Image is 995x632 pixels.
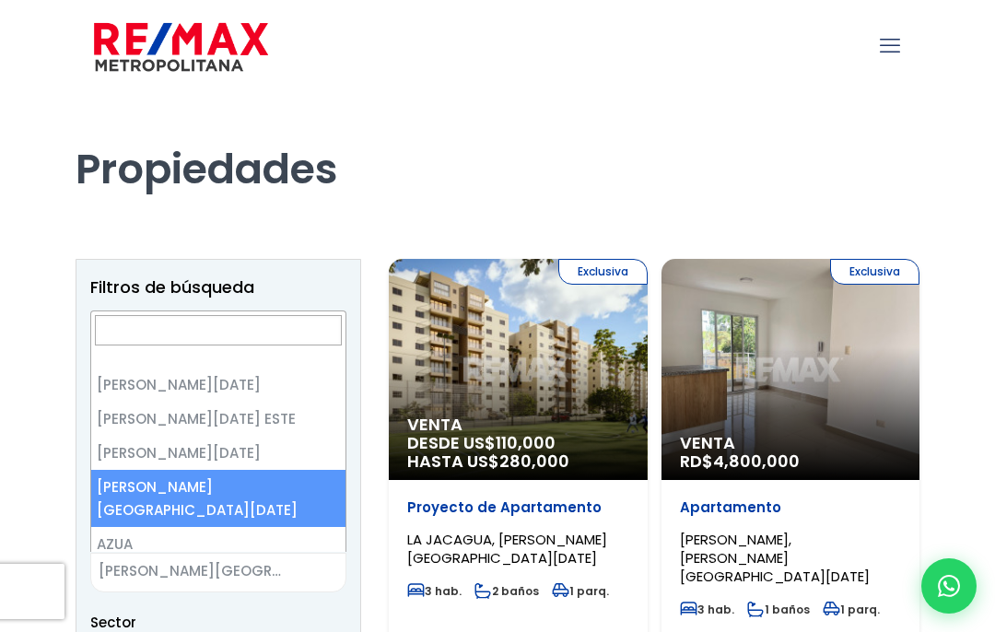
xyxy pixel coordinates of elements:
[407,415,629,434] span: Venta
[91,527,345,561] li: AZUA
[552,583,609,599] span: 1 parq.
[299,558,327,588] button: Remove all items
[91,558,299,584] span: SANTO DOMINGO NORTE
[91,436,345,470] li: [PERSON_NAME][DATE]
[91,402,345,436] li: [PERSON_NAME][DATE] ESTE
[830,259,919,285] span: Exclusiva
[496,431,556,454] span: 110,000
[90,310,346,334] label: Comprar
[90,278,346,297] h2: Filtros de búsqueda
[747,602,810,617] span: 1 baños
[407,452,629,471] span: HASTA US$
[680,450,800,473] span: RD$
[94,19,268,75] img: remax-metropolitana-logo
[499,450,569,473] span: 280,000
[680,530,870,586] span: [PERSON_NAME], [PERSON_NAME][GEOGRAPHIC_DATA][DATE]
[90,553,346,592] span: SANTO DOMINGO NORTE
[713,450,800,473] span: 4,800,000
[680,498,902,517] p: Apartamento
[407,434,629,471] span: DESDE US$
[474,583,539,599] span: 2 baños
[95,315,342,345] input: Search
[680,602,734,617] span: 3 hab.
[407,498,629,517] p: Proyecto de Apartamento
[558,259,648,285] span: Exclusiva
[90,613,136,632] span: Sector
[318,565,327,581] span: ×
[407,583,462,599] span: 3 hab.
[874,30,906,62] a: mobile menu
[91,470,345,527] li: [PERSON_NAME][GEOGRAPHIC_DATA][DATE]
[407,530,607,568] span: LA JACAGUA, [PERSON_NAME][GEOGRAPHIC_DATA][DATE]
[680,434,902,452] span: Venta
[76,93,919,194] h1: Propiedades
[91,368,345,402] li: [PERSON_NAME][DATE]
[823,602,880,617] span: 1 parq.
